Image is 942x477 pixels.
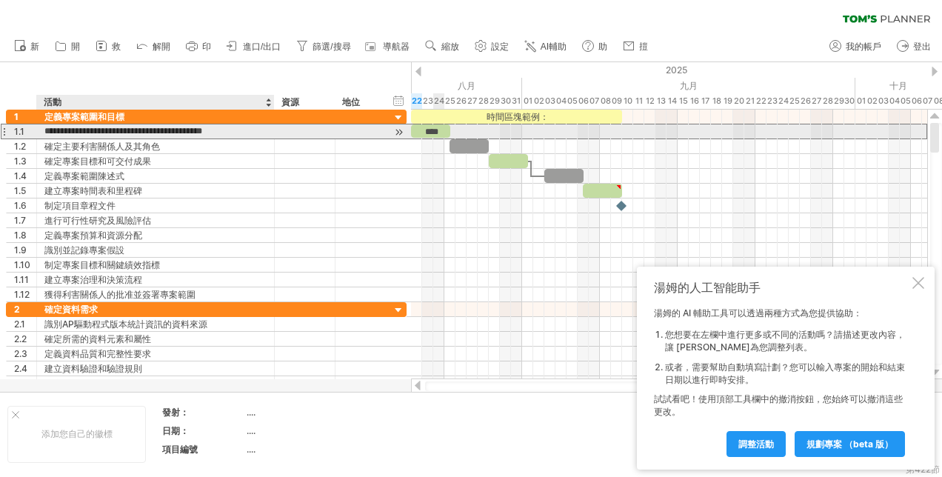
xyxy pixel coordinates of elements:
[598,41,607,52] span: 助
[826,37,886,56] a: 我的帳戶
[44,228,267,242] div: 定義專案預算和資源分配
[44,332,267,346] div: 確定所需的資料元素和屬性
[363,37,414,56] a: 導航器
[654,393,903,417] font: 試試看吧！使用頂部工具欄中的撤消按鈕，您始終可以撤消這些更改。
[411,93,422,109] div: Friday, 22 August 2025
[922,93,933,109] div: Tuesday, 7 October 2025
[247,424,371,437] div: ....
[44,302,267,316] div: 確定資料需求
[555,93,567,109] div: Thursday, 4 September 2025
[855,93,866,109] div: Wednesday, 1 October 2025
[811,93,822,109] div: Saturday, 27 September 2025
[44,376,267,390] div: 確定資料儲存和擷取需求
[247,406,371,418] div: ....
[44,287,267,301] div: 獲得利害關係人的批准並簽署專案範圍
[44,110,267,124] div: 定義專案範圍和目標
[44,273,267,287] div: 建立專案治理和決策流程
[392,124,406,140] div: scroll to activity
[619,37,652,56] a: 㨟
[223,37,285,56] a: 進口/出口
[633,93,644,109] div: Thursday, 11 September 2025
[866,93,878,109] div: Thursday, 2 October 2025
[14,169,36,183] div: 1.4
[247,443,371,456] div: ....
[667,93,678,109] div: Sunday, 14 September 2025
[10,37,44,56] a: 新
[522,93,533,109] div: Monday, 1 September 2025
[766,93,778,109] div: Tuesday, 23 September 2025
[611,93,622,109] div: Tuesday, 9 September 2025
[14,154,36,168] div: 1.3
[644,93,655,109] div: Friday, 12 September 2025
[678,93,689,109] div: Monday, 15 September 2025
[133,37,175,56] a: 解開
[30,41,39,52] span: 新
[14,199,36,213] div: 1.6
[162,424,244,437] div: 日期：
[44,95,266,110] div: 活動
[44,347,267,361] div: 定義資料品質和完整性要求
[521,37,571,56] a: AI輔助
[467,93,478,109] div: Wednesday, 27 August 2025
[14,287,36,301] div: 1.12
[893,37,935,56] a: 登出
[41,428,113,439] font: 添加您自己的徽標
[711,93,722,109] div: Thursday, 18 September 2025
[689,93,700,109] div: Tuesday, 16 September 2025
[14,347,36,361] div: 2.3
[722,93,733,109] div: Friday, 19 September 2025
[900,93,911,109] div: Sunday, 5 October 2025
[14,332,36,346] div: 2.2
[639,41,648,52] span: 㨟
[202,41,211,52] span: 印
[589,93,600,109] div: Sunday, 7 September 2025
[433,93,444,109] div: Sunday, 24 August 2025
[44,213,267,227] div: 進行可行性研究及風險評估
[655,93,667,109] div: Saturday, 13 September 2025
[906,464,940,476] div: 第422節
[755,93,766,109] div: Monday, 22 September 2025
[14,213,36,227] div: 1.7
[243,41,281,52] span: 進口/出口
[511,93,522,109] div: Sunday, 31 August 2025
[421,37,464,56] a: 縮放
[789,93,800,109] div: Thursday, 25 September 2025
[622,93,633,109] div: Wednesday, 10 September 2025
[665,329,909,354] li: 您想要在左欄中進行更多或不同的活動嗎？請描述更改內容，讓 [PERSON_NAME]為您調整列表。
[733,93,744,109] div: Saturday, 20 September 2025
[533,93,544,109] div: Tuesday, 2 September 2025
[44,258,267,272] div: 制定專案目標和關鍵績效指標
[44,139,267,153] div: 確定主要利害關係人及其角色
[44,199,267,213] div: 制定項目章程文件
[441,41,459,52] span: 縮放
[313,41,350,52] span: 篩選/搜尋
[44,184,267,198] div: 建立專案時間表和里程碑
[522,78,855,93] div: September 2025
[822,93,833,109] div: Sunday, 28 September 2025
[14,110,36,124] div: 1
[889,93,900,109] div: Saturday, 4 October 2025
[14,273,36,287] div: 1.11
[700,93,711,109] div: Wednesday, 17 September 2025
[14,361,36,376] div: 2.4
[14,243,36,257] div: 1.9
[92,37,125,56] a: 救
[844,93,855,109] div: Tuesday, 30 September 2025
[846,41,881,52] span: 我的帳戶
[471,37,513,56] a: 設定
[541,41,567,52] span: AI輔助
[14,184,36,198] div: 1.5
[567,93,578,109] div: Friday, 5 September 2025
[665,361,909,387] li: 或者，需要幫助自動填寫計劃？您可以輸入專案的開始和結束日期以進行即時安排。
[578,93,589,109] div: Saturday, 6 September 2025
[600,93,611,109] div: Monday, 8 September 2025
[14,258,36,272] div: 1.10
[654,307,862,318] font: 湯姆的 AI 輔助工具可以透過兩種方式為您提供協助：
[71,41,80,52] span: 開
[293,37,355,56] a: 篩選/搜尋
[911,93,922,109] div: Monday, 6 October 2025
[44,361,267,376] div: 建立資料驗證和驗證規則
[578,37,612,56] a: 助
[806,438,893,450] span: 規劃專案 （Beta 版）
[726,431,786,457] a: 調整活動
